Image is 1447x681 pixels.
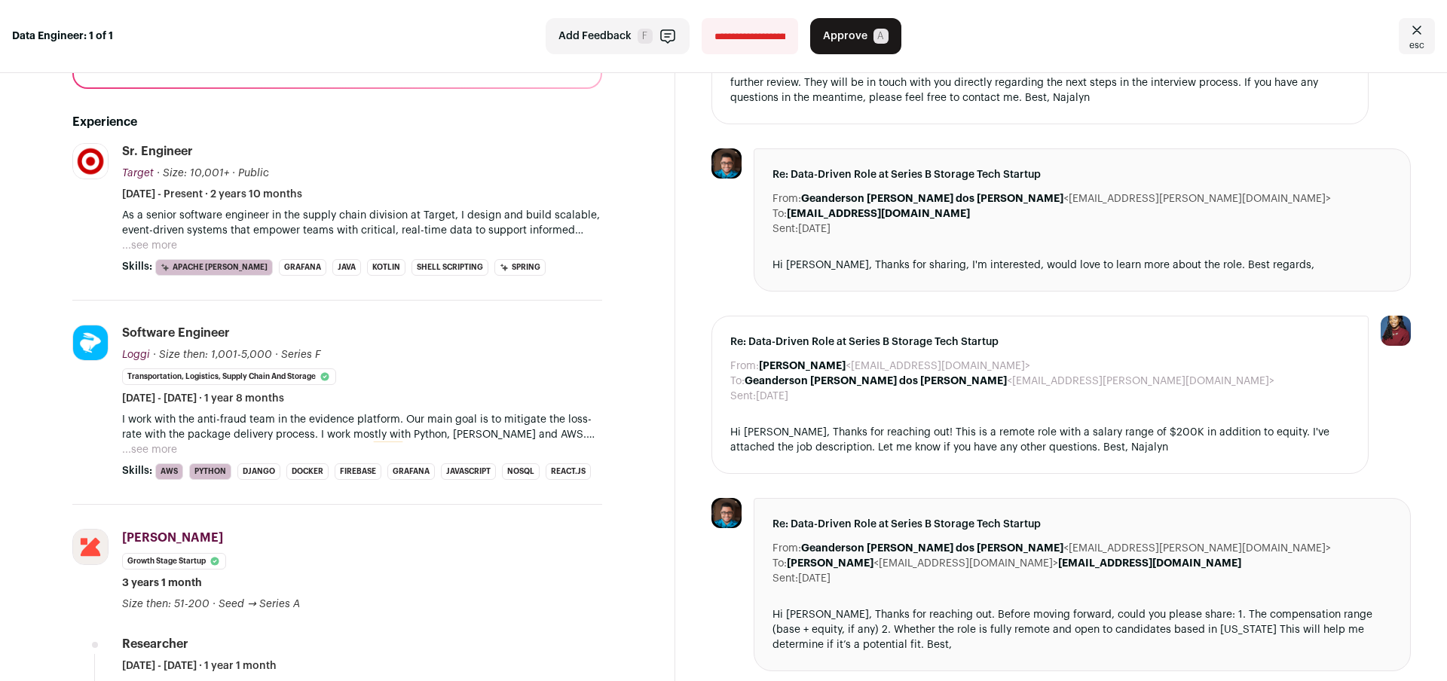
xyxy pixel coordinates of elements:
[373,441,403,458] mark: CI/CD
[810,18,901,54] button: Approve A
[730,389,756,404] dt: Sent:
[122,391,284,406] span: [DATE] - [DATE] · 1 year 8 months
[787,209,970,219] b: [EMAIL_ADDRESS][DOMAIN_NAME]
[286,463,329,480] li: Docker
[73,144,108,179] img: 76bd5df4578a28fc0836a02c1ff141a9968954822ee423e4fdcd6bc5fb46420a.jpg
[122,325,230,341] div: Software Engineer
[122,442,177,457] button: ...see more
[772,556,787,571] dt: To:
[801,191,1331,206] dd: <[EMAIL_ADDRESS][PERSON_NAME][DOMAIN_NAME]>
[798,571,831,586] dd: [DATE]
[122,412,602,442] p: I work with the anti-fraud team in the evidence platform. Our main goal is to mitigate the loss-r...
[219,599,300,609] span: Seed → Series A
[281,350,321,360] span: Series F
[367,259,405,276] li: Kotlin
[798,221,831,237] dd: [DATE]
[1409,39,1424,51] span: esc
[237,463,280,480] li: Django
[494,259,546,276] li: Spring
[335,463,381,480] li: Firebase
[772,607,1392,652] div: Hi [PERSON_NAME], Thanks for reaching out. Before moving forward, could you please share: 1. The ...
[711,148,742,179] img: c1f07c2c8622b265bf577695101224fc8fcca9d5546cc2cbe0f2bff04ffb98c9.jpg
[122,168,154,179] span: Target
[730,359,759,374] dt: From:
[756,389,788,404] dd: [DATE]
[122,259,152,274] span: Skills:
[122,187,302,202] span: [DATE] - Present · 2 years 10 months
[441,463,496,480] li: JavaScript
[122,368,336,385] li: Transportation, Logistics, Supply Chain and Storage
[73,325,108,360] img: 774ad3f1e9da4cdc0ea25d935dbdca72f3acfea8690647e0702acdc531c1891f.jpg
[772,221,798,237] dt: Sent:
[122,553,226,570] li: Growth Stage Startup
[1399,18,1435,54] a: Close
[787,558,873,569] b: [PERSON_NAME]
[772,206,787,221] dt: To:
[238,168,269,179] span: Public
[213,597,216,612] span: ·
[801,194,1063,204] b: Geanderson [PERSON_NAME] dos [PERSON_NAME]
[730,60,1350,105] div: Hi [PERSON_NAME], Thank you for expressing your interest in Flex Storage! I have forwarded your d...
[72,113,602,131] h2: Experience
[745,376,1007,386] b: Geanderson [PERSON_NAME] dos [PERSON_NAME]
[275,347,278,362] span: ·
[730,374,745,389] dt: To:
[772,517,1392,532] span: Re: Data-Driven Role at Series B Storage Tech Startup
[558,29,632,44] span: Add Feedback
[332,259,361,276] li: Java
[279,259,326,276] li: Grafana
[122,576,202,591] span: 3 years 1 month
[638,29,653,44] span: F
[823,29,867,44] span: Approve
[772,541,801,556] dt: From:
[1381,316,1411,346] img: 10010497-medium_jpg
[873,29,889,44] span: A
[12,29,113,44] strong: Data Engineer: 1 of 1
[155,259,273,276] li: Apache [PERSON_NAME]
[772,571,798,586] dt: Sent:
[772,191,801,206] dt: From:
[772,258,1392,273] div: Hi [PERSON_NAME], Thanks for sharing, I'm interested, would love to learn more about the role. Be...
[759,359,1030,374] dd: <[EMAIL_ADDRESS][DOMAIN_NAME]>
[122,658,277,673] span: [DATE] - [DATE] · 1 year 1 month
[122,599,210,609] span: Size then: 51-200
[745,374,1274,389] dd: <[EMAIL_ADDRESS][PERSON_NAME][DOMAIN_NAME]>
[787,556,1241,571] dd: <[EMAIL_ADDRESS][DOMAIN_NAME]>
[411,259,488,276] li: Shell Scripting
[73,530,108,564] img: da9e052239e8663437f439d667421c697e9f2690247f06400d86d927a9022315.jpg
[232,166,235,181] span: ·
[155,463,183,480] li: AWS
[387,463,435,480] li: Grafana
[122,350,150,360] span: Loggi
[801,543,1063,554] b: Geanderson [PERSON_NAME] dos [PERSON_NAME]
[730,334,1350,350] span: Re: Data-Driven Role at Series B Storage Tech Startup
[1058,558,1241,569] b: [EMAIL_ADDRESS][DOMAIN_NAME]
[546,463,591,480] li: React.js
[122,208,602,238] p: As a senior software engineer in the supply chain division at Target, I design and build scalable...
[122,238,177,253] button: ...see more
[122,636,188,652] div: Researcher
[189,463,231,480] li: Python
[711,498,742,528] img: c1f07c2c8622b265bf577695101224fc8fcca9d5546cc2cbe0f2bff04ffb98c9.jpg
[730,425,1350,455] div: Hi [PERSON_NAME], Thanks for reaching out! This is a remote role with a salary range of $200K in ...
[801,541,1331,556] dd: <[EMAIL_ADDRESS][PERSON_NAME][DOMAIN_NAME]>
[153,350,272,360] span: · Size then: 1,001-5,000
[759,361,846,371] b: [PERSON_NAME]
[122,463,152,478] span: Skills:
[502,463,540,480] li: NoSQL
[772,167,1392,182] span: Re: Data-Driven Role at Series B Storage Tech Startup
[546,18,690,54] button: Add Feedback F
[122,532,223,544] span: [PERSON_NAME]
[122,143,193,160] div: Sr. Engineer
[157,168,229,179] span: · Size: 10,001+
